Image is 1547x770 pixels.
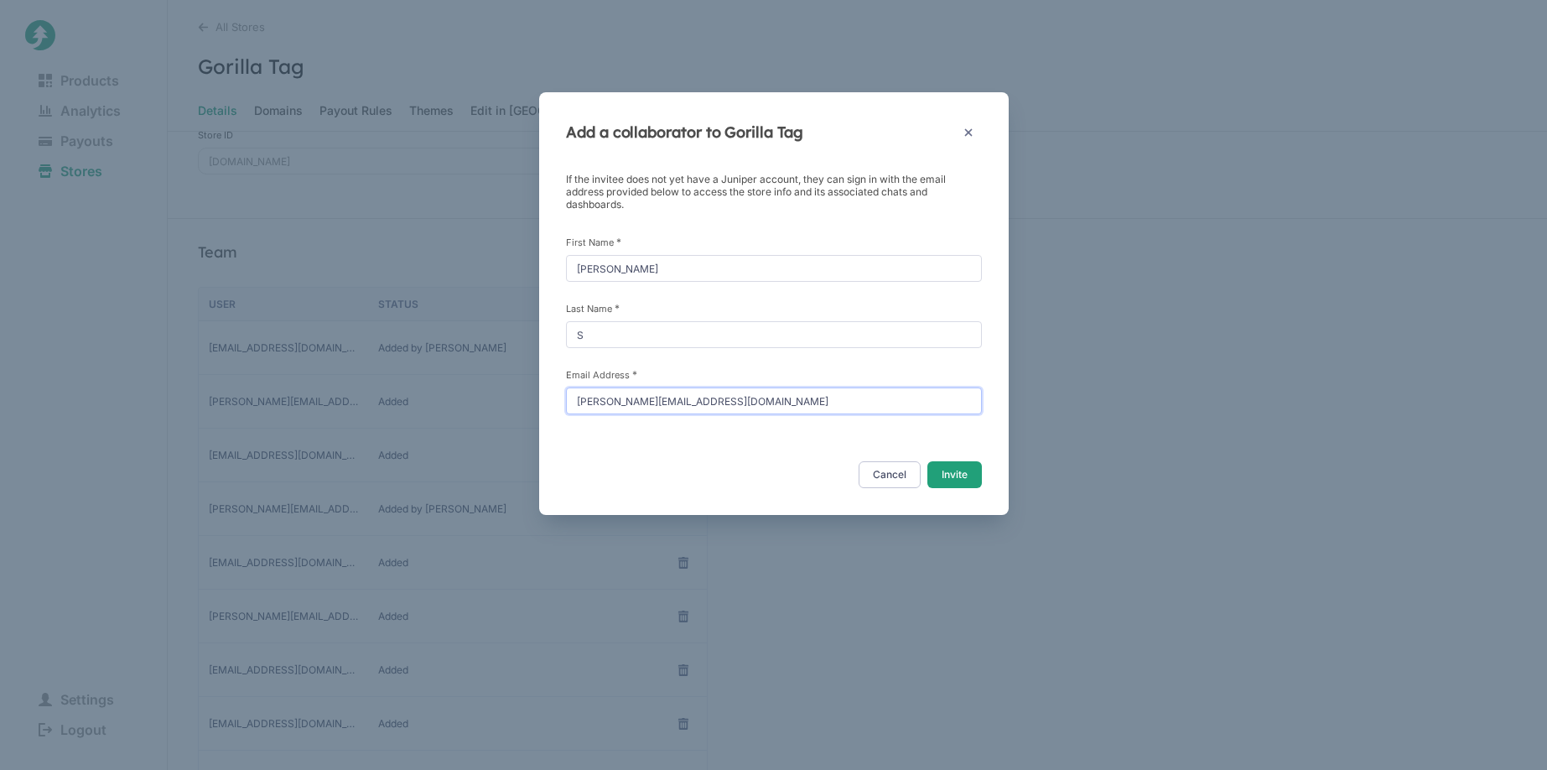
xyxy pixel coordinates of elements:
[566,236,982,248] label: First Name
[566,302,982,315] label: Last Name
[632,368,637,381] span: This field is required.
[566,368,982,381] label: Email Address
[566,173,982,211] p: If the invitee does not yet have a Juniper account, they can sign in with the email address provi...
[859,461,921,488] button: Cancel
[616,236,621,248] span: This field is required.
[615,302,620,315] span: This field is required.
[927,461,982,488] button: Invite
[566,122,955,143] h4: Add a collaborator to Gorilla Tag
